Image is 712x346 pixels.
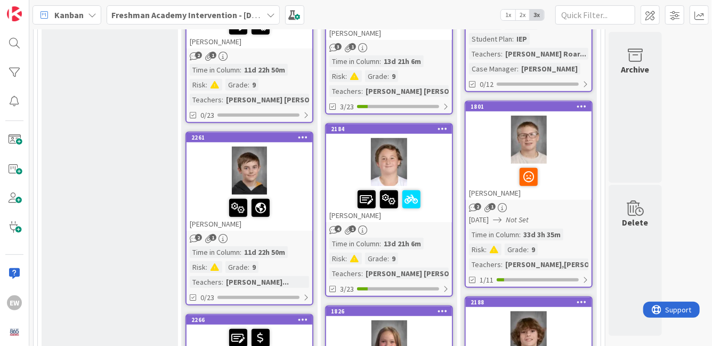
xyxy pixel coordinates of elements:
[361,268,363,279] span: :
[365,253,387,264] div: Grade
[191,316,312,324] div: 2266
[505,244,527,255] div: Grade
[480,275,493,286] span: 1/11
[361,85,363,97] span: :
[190,64,240,76] div: Time in Column
[340,101,354,112] span: 3/23
[335,226,342,232] span: 4
[466,164,592,200] div: [PERSON_NAME]
[329,55,379,67] div: Time in Column
[329,85,361,97] div: Teachers
[340,284,354,295] span: 3/23
[191,134,312,141] div: 2261
[517,63,519,75] span: :
[469,63,517,75] div: Case Manager
[469,33,512,45] div: Student Plan
[527,244,529,255] span: :
[200,292,214,303] span: 0/23
[206,79,207,91] span: :
[111,10,297,20] b: Freshman Academy Intervention - [DATE]-[DATE]
[241,246,288,258] div: 11d 22h 50m
[241,64,288,76] div: 11d 22h 50m
[187,12,312,49] div: [PERSON_NAME]
[469,244,485,255] div: Risk
[485,244,487,255] span: :
[501,259,503,270] span: :
[209,234,216,241] span: 1
[349,226,356,232] span: 1
[206,261,207,273] span: :
[240,64,241,76] span: :
[480,79,493,90] span: 0/12
[326,124,452,222] div: 2184[PERSON_NAME]
[363,268,489,279] div: [PERSON_NAME] [PERSON_NAME]...
[7,325,22,340] img: avatar
[225,79,248,91] div: Grade
[466,102,592,111] div: 1801
[222,276,223,288] span: :
[349,43,356,50] span: 1
[187,195,312,231] div: [PERSON_NAME]
[7,295,22,310] div: EW
[326,124,452,134] div: 2184
[530,10,544,20] span: 3x
[249,79,258,91] div: 9
[22,2,48,14] span: Support
[209,52,216,59] span: 1
[512,33,514,45] span: :
[190,276,222,288] div: Teachers
[521,229,563,240] div: 33d 3h 35m
[379,238,381,250] span: :
[363,85,507,97] div: [PERSON_NAME] [PERSON_NAME] Roar...
[249,261,258,273] div: 9
[329,268,361,279] div: Teachers
[469,214,489,226] span: [DATE]
[506,215,529,224] i: Not Set
[7,6,22,21] img: Visit kanbanzone.com
[365,70,387,82] div: Grade
[200,110,214,121] span: 0/23
[223,276,292,288] div: [PERSON_NAME]...
[190,246,240,258] div: Time in Column
[389,253,398,264] div: 9
[329,238,379,250] div: Time in Column
[345,253,347,264] span: :
[379,55,381,67] span: :
[503,48,589,60] div: [PERSON_NAME] Roar...
[345,70,347,82] span: :
[622,216,649,229] div: Delete
[469,48,501,60] div: Teachers
[466,102,592,200] div: 1801[PERSON_NAME]
[331,125,452,133] div: 2184
[187,133,312,142] div: 2261
[195,234,202,241] span: 2
[329,70,345,82] div: Risk
[621,63,650,76] div: Archive
[225,261,248,273] div: Grade
[248,261,249,273] span: :
[514,33,530,45] div: IEP
[240,246,241,258] span: :
[190,94,222,106] div: Teachers
[326,186,452,222] div: [PERSON_NAME]
[187,133,312,231] div: 2261[PERSON_NAME]
[335,43,342,50] span: 3
[389,70,398,82] div: 9
[387,253,389,264] span: :
[187,315,312,325] div: 2266
[471,103,592,110] div: 1801
[469,259,501,270] div: Teachers
[223,94,350,106] div: [PERSON_NAME] [PERSON_NAME]...
[331,308,452,315] div: 1826
[501,10,515,20] span: 1x
[501,48,503,60] span: :
[515,10,530,20] span: 2x
[248,79,249,91] span: :
[190,79,206,91] div: Risk
[222,94,223,106] span: :
[474,203,481,210] span: 2
[387,70,389,82] span: :
[519,229,521,240] span: :
[503,259,693,270] div: [PERSON_NAME],[PERSON_NAME],[PERSON_NAME],T...
[54,9,84,21] span: Kanban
